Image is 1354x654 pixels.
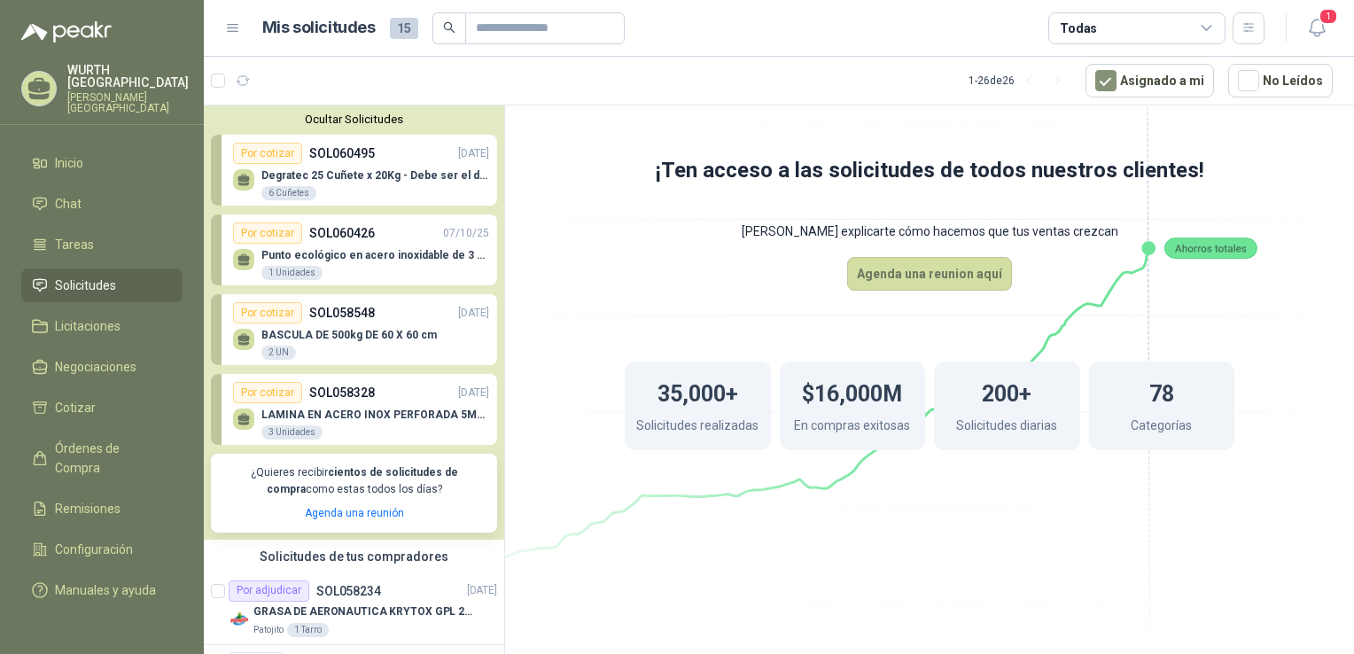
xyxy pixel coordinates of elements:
p: SOL060426 [309,223,375,243]
div: Ocultar SolicitudesPor cotizarSOL060495[DATE] Degratec 25 Cuñete x 20Kg - Debe ser el de Tecnas (... [204,105,504,540]
button: Asignado a mi [1086,64,1214,97]
p: [DATE] [458,145,489,162]
h1: Mis solicitudes [262,15,376,41]
a: Por adjudicarSOL058234[DATE] Company LogoGRASA DE AERONAUTICA KRYTOX GPL 207 (SE ADJUNTA IMAGEN D... [204,573,504,645]
a: Tareas [21,228,183,261]
div: 1 Unidades [261,266,323,280]
button: Agenda una reunion aquí [847,257,1012,291]
a: Licitaciones [21,309,183,343]
p: [PERSON_NAME] [GEOGRAPHIC_DATA] [67,92,189,113]
p: Solicitudes diarias [956,416,1057,440]
a: Agenda una reunión [305,507,404,519]
a: Manuales y ayuda [21,573,183,607]
p: Degratec 25 Cuñete x 20Kg - Debe ser el de Tecnas (por ahora homologado) - (Adjuntar ficha técnica) [261,169,489,182]
p: WURTH [GEOGRAPHIC_DATA] [67,64,189,89]
img: Company Logo [229,609,250,630]
span: Chat [55,194,82,214]
p: LAMINA EN ACERO INOX PERFORADA 5MM TIPO MOLINERA 2 MTS X 1 MTS [261,409,489,421]
a: Remisiones [21,492,183,526]
a: Chat [21,187,183,221]
p: [DATE] [458,305,489,322]
span: Manuales y ayuda [55,580,156,600]
p: En compras exitosas [794,416,910,440]
h1: 200+ [982,372,1031,411]
a: Órdenes de Compra [21,432,183,485]
span: Configuración [55,540,133,559]
b: cientos de solicitudes de compra [267,466,458,495]
a: Cotizar [21,391,183,424]
span: Solicitudes [55,276,116,295]
span: Inicio [55,153,83,173]
p: SOL060495 [309,144,375,163]
p: SOL058234 [316,585,381,597]
span: Negociaciones [55,357,136,377]
button: No Leídos [1228,64,1333,97]
a: Solicitudes [21,269,183,302]
button: Ocultar Solicitudes [211,113,497,126]
p: ¿Quieres recibir como estas todos los días? [222,464,486,498]
div: Todas [1060,19,1097,38]
span: Remisiones [55,499,121,518]
span: search [443,21,455,34]
p: SOL058328 [309,383,375,402]
a: Configuración [21,533,183,566]
h1: $16,000M [802,372,902,411]
a: Por cotizarSOL06042607/10/25 Punto ecológico en acero inoxidable de 3 puestos, con capacidad para... [211,214,497,285]
span: 1 [1319,8,1338,25]
span: Cotizar [55,398,96,417]
p: Categorías [1131,416,1192,440]
p: [DATE] [467,582,497,599]
span: Licitaciones [55,316,121,336]
p: [DATE] [458,385,489,401]
div: Por cotizar [233,143,302,164]
div: Por cotizar [233,302,302,323]
div: 3 Unidades [261,425,323,440]
p: BASCULA DE 500kg DE 60 X 60 cm [261,329,437,341]
a: Por cotizarSOL058548[DATE] BASCULA DE 500kg DE 60 X 60 cm2 UN [211,294,497,365]
div: Por cotizar [233,382,302,403]
p: GRASA DE AERONAUTICA KRYTOX GPL 207 (SE ADJUNTA IMAGEN DE REFERENCIA) [253,603,474,620]
a: Inicio [21,146,183,180]
img: Logo peakr [21,21,112,43]
h1: 78 [1149,372,1174,411]
a: Por cotizarSOL060495[DATE] Degratec 25 Cuñete x 20Kg - Debe ser el de Tecnas (por ahora homologad... [211,135,497,206]
p: 07/10/25 [443,225,489,242]
a: Negociaciones [21,350,183,384]
h1: 35,000+ [658,372,738,411]
span: 15 [390,18,418,39]
span: Tareas [55,235,94,254]
div: 2 UN [261,346,296,360]
div: 6 Cuñetes [261,186,316,200]
p: Solicitudes realizadas [636,416,759,440]
div: Solicitudes de tus compradores [204,540,504,573]
a: Por cotizarSOL058328[DATE] LAMINA EN ACERO INOX PERFORADA 5MM TIPO MOLINERA 2 MTS X 1 MTS3 Unidades [211,374,497,445]
p: Patojito [253,623,284,637]
div: Por adjudicar [229,580,309,602]
p: Punto ecológico en acero inoxidable de 3 puestos, con capacidad para 53 Litros por cada división. [261,249,489,261]
div: 1 Tarro [287,623,329,637]
div: 1 - 26 de 26 [969,66,1071,95]
div: Por cotizar [233,222,302,244]
p: SOL058548 [309,303,375,323]
button: 1 [1301,12,1333,44]
span: Órdenes de Compra [55,439,166,478]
